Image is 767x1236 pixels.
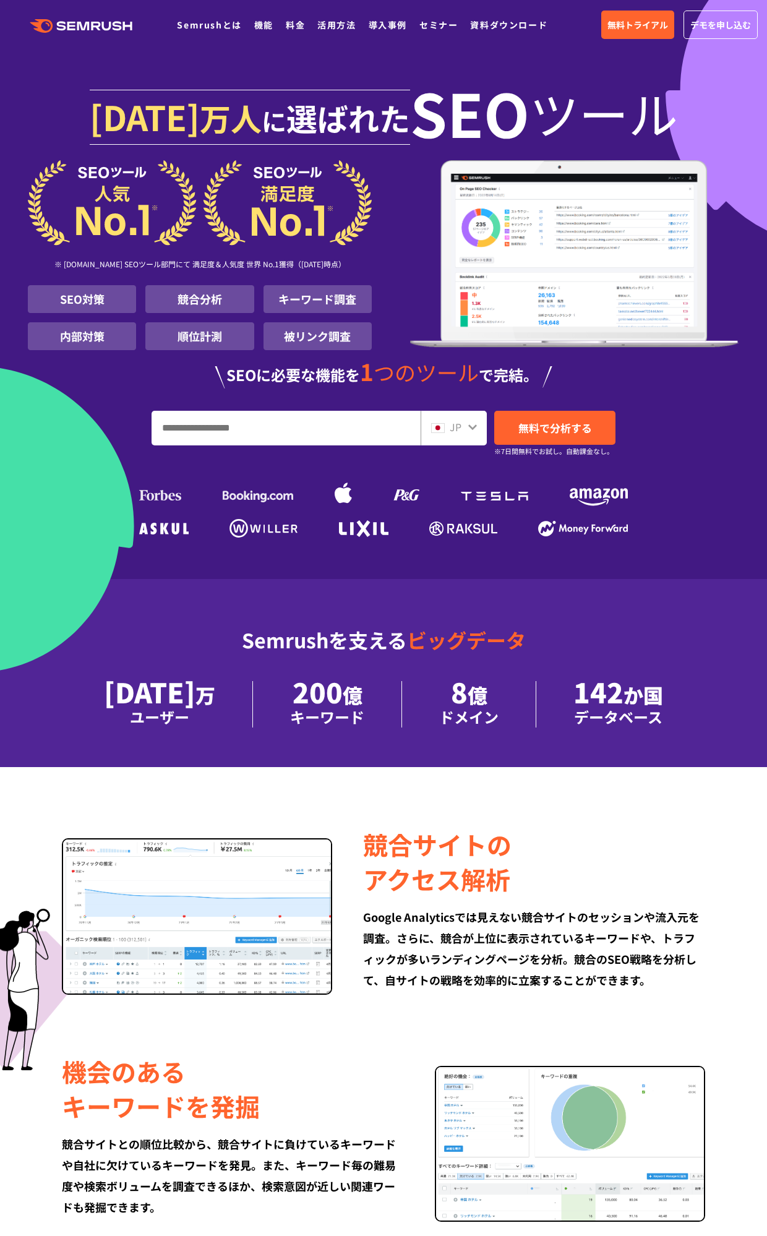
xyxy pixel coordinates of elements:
[152,411,420,445] input: URL、キーワードを入力してください
[468,680,487,709] span: 億
[623,680,663,709] span: か国
[360,354,374,388] span: 1
[690,18,751,32] span: デモを申し込む
[363,906,705,990] div: Google Analyticsでは見えない競合サイトのセッションや流入元を調査。さらに、競合が上位に表示されているキーワードや、トラフィックが多いランディングページを分析。競合のSEO戦略を分...
[536,681,700,727] li: 142
[601,11,674,39] a: 無料トライアル
[450,419,461,434] span: JP
[28,246,372,285] div: ※ [DOMAIN_NAME] SEOツール部門にて 満足度＆人気度 世界 No.1獲得（[DATE]時点）
[262,103,286,139] span: に
[529,88,678,137] span: ツール
[28,322,136,350] li: 内部対策
[28,360,739,388] div: SEOに必要な機能を
[374,357,479,387] span: つのツール
[343,680,362,709] span: 億
[90,92,200,141] span: [DATE]
[470,19,547,31] a: 資料ダウンロード
[286,19,305,31] a: 料金
[290,706,364,727] div: キーワード
[402,681,536,727] li: 8
[494,411,615,445] a: 無料で分析する
[253,681,402,727] li: 200
[28,285,136,313] li: SEO対策
[200,95,262,140] span: 万人
[479,364,538,385] span: で完結。
[683,11,758,39] a: デモを申し込む
[264,285,372,313] li: キーワード調査
[573,706,663,727] div: データベース
[419,19,458,31] a: セミナー
[177,19,241,31] a: Semrushとは
[494,445,614,457] small: ※7日間無料でお試し。自動課金なし。
[410,88,529,137] span: SEO
[518,420,592,436] span: 無料で分析する
[607,18,668,32] span: 無料トライアル
[286,95,410,140] span: 選ばれた
[62,1133,404,1217] div: 競合サイトとの順位比較から、競合サイトに負けているキーワードや自社に欠けているキーワードを発見。また、キーワード毎の難易度や検索ボリュームを調査できるほか、検索意図が近しい関連ワードも発掘できます。
[369,19,407,31] a: 導入事例
[145,322,254,350] li: 順位計測
[28,619,739,681] div: Semrushを支える
[363,827,705,896] div: 競合サイトの アクセス解析
[145,285,254,313] li: 競合分析
[254,19,273,31] a: 機能
[62,1054,404,1123] div: 機会のある キーワードを発掘
[407,625,526,654] span: ビッグデータ
[264,322,372,350] li: 被リンク調査
[317,19,356,31] a: 活用方法
[439,706,499,727] div: ドメイン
